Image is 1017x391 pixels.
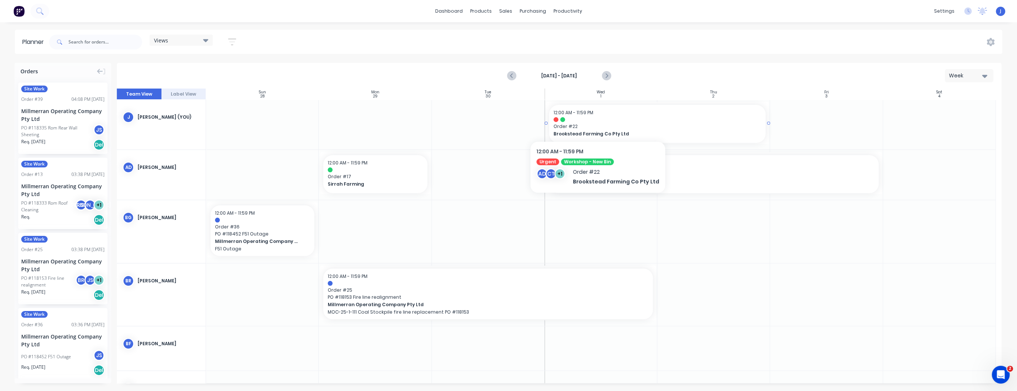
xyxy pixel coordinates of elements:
div: AD [123,162,134,173]
span: 2 [1007,366,1013,372]
div: Del [93,365,105,376]
div: 30 [485,94,491,98]
iframe: Intercom live chat [992,366,1010,384]
div: Order # 39 [21,96,43,103]
span: 12:00 AM - 11:59 PM [554,160,593,166]
div: Planner [22,38,48,47]
span: Site Work [21,311,48,318]
input: Search for orders... [68,35,142,49]
div: Millmerran Operating Company Pty Ltd [21,107,105,123]
span: Order # 21 [554,173,874,180]
span: Order # 25 [328,287,648,294]
div: Tue [485,90,491,94]
button: Week [945,69,993,82]
p: MOC-25-1-111 Coal Stockpile fire line replacement PO #118153 [328,309,648,315]
div: Order # 25 [21,246,43,253]
span: Site Work [21,161,48,167]
span: Sirrah Farming [328,181,413,188]
span: Order # 17 [328,173,423,180]
div: Sat [936,90,942,94]
div: + 1 [93,199,105,211]
div: 03:36 PM [DATE] [71,321,105,328]
div: [PERSON_NAME] [84,199,96,211]
div: JS [93,350,105,361]
div: Millmerran Operating Company Pty Ltd [21,333,105,348]
span: 12:00 AM - 11:59 PM [215,210,255,216]
div: [PERSON_NAME] [138,214,200,221]
span: 12:00 AM - 11:59 PM [328,160,368,166]
div: 29 [373,94,377,98]
span: PO # 118452 F51 Outage [215,231,310,237]
div: BR [76,275,87,286]
div: 28 [260,94,264,98]
span: Views [154,36,168,44]
span: PO # 118153 Fire line realignment [328,294,648,301]
span: Millmerran Operating Company Pty Ltd [215,238,301,245]
span: Brookstead Farming Co Pty Ltd [554,131,741,137]
div: JS [84,275,96,286]
span: 12:00 AM - 11:59 PM [554,109,593,116]
div: JS [76,199,87,211]
div: Order # 13 [21,171,43,178]
div: Order # 36 [21,321,43,328]
div: [PERSON_NAME] [138,340,200,347]
div: 1 [600,94,601,98]
div: PO #118333 Rom Roof Cleaning [21,200,78,213]
div: products [466,6,495,17]
span: Orders [20,67,38,75]
p: F51 Outage [215,246,310,251]
div: PO #118452 F51 Outage [21,353,71,360]
div: Mon [371,90,379,94]
div: 3 [825,94,828,98]
div: BG [123,212,134,223]
div: [PERSON_NAME] [138,278,200,284]
strong: [DATE] - [DATE] [522,73,596,79]
div: 03:38 PM [DATE] [71,171,105,178]
span: J [1000,8,1001,15]
div: 03:38 PM [DATE] [71,246,105,253]
div: sales [495,6,516,17]
div: [PERSON_NAME] [138,164,200,171]
div: Wed [597,90,605,94]
a: dashboard [431,6,466,17]
div: Millmerran Operating Company Pty Ltd [21,182,105,198]
div: Sun [259,90,266,94]
span: Site Work [21,236,48,243]
div: JS [93,124,105,135]
div: 04:08 PM [DATE] [71,96,105,103]
span: Order # 36 [215,224,310,230]
span: Req. [21,214,30,220]
span: Req. [DATE] [21,289,45,295]
span: 12:00 AM - 11:59 PM [328,273,368,279]
span: Site Work [21,86,48,92]
div: 2 [712,94,715,98]
img: Factory [13,6,25,17]
span: Wild Ag [554,181,842,188]
div: Del [93,214,105,225]
div: BR [123,275,134,286]
div: Fri [824,90,829,94]
span: Millmerran Operating Company Pty Ltd [328,301,616,308]
div: 4 [938,94,940,98]
span: Order # 22 [554,123,761,130]
div: Week [949,72,983,80]
div: Del [93,139,105,150]
span: Req. [DATE] [21,138,45,145]
div: PO #118335 Rom Rear Wall Sheeting [21,125,96,138]
div: productivity [550,6,586,17]
div: PO #118153 Fire line realignment [21,275,78,288]
div: J [123,112,134,123]
div: Del [93,289,105,301]
div: settings [930,6,958,17]
div: BF [123,338,134,349]
div: purchasing [516,6,550,17]
div: Thu [710,90,717,94]
span: Req. [DATE] [21,364,45,371]
div: [PERSON_NAME] (You) [138,114,200,121]
div: Millmerran Operating Company Pty Ltd [21,257,105,273]
div: + 1 [93,275,105,286]
button: Team View [117,89,161,100]
button: Label View [161,89,206,100]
